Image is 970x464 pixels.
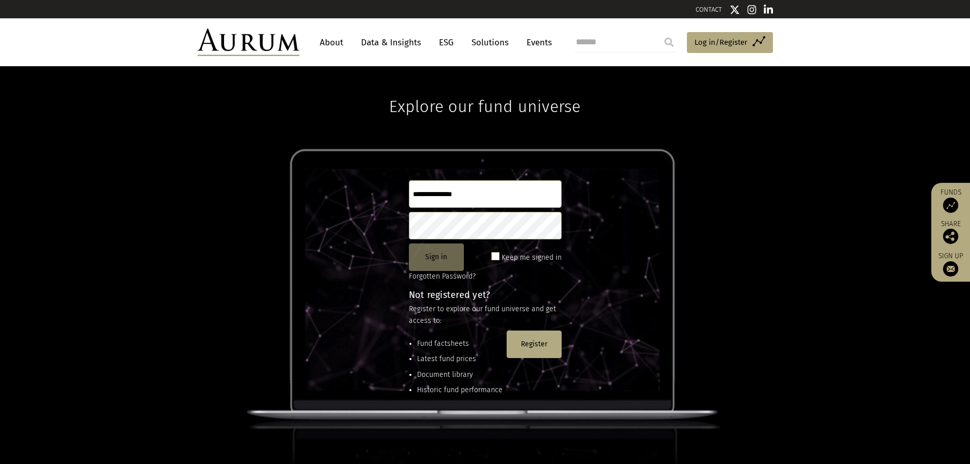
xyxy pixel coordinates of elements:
[936,221,965,244] div: Share
[764,5,773,15] img: Linkedin icon
[730,5,740,15] img: Twitter icon
[409,272,476,281] a: Forgotten Password?
[943,198,958,213] img: Access Funds
[502,252,562,264] label: Keep me signed in
[695,36,747,48] span: Log in/Register
[943,229,958,244] img: Share this post
[687,32,773,53] a: Log in/Register
[315,33,348,52] a: About
[936,252,965,277] a: Sign up
[198,29,299,56] img: Aurum
[417,338,503,349] li: Fund factsheets
[936,188,965,213] a: Funds
[409,304,562,326] p: Register to explore our fund universe and get access to:
[417,353,503,365] li: Latest fund prices
[466,33,514,52] a: Solutions
[417,385,503,396] li: Historic fund performance
[747,5,757,15] img: Instagram icon
[943,261,958,277] img: Sign up to our newsletter
[696,6,722,13] a: CONTACT
[409,290,562,299] h4: Not registered yet?
[434,33,459,52] a: ESG
[356,33,426,52] a: Data & Insights
[417,369,503,380] li: Document library
[507,331,562,358] button: Register
[389,66,580,116] h1: Explore our fund universe
[409,243,464,271] button: Sign in
[521,33,552,52] a: Events
[659,32,679,52] input: Submit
